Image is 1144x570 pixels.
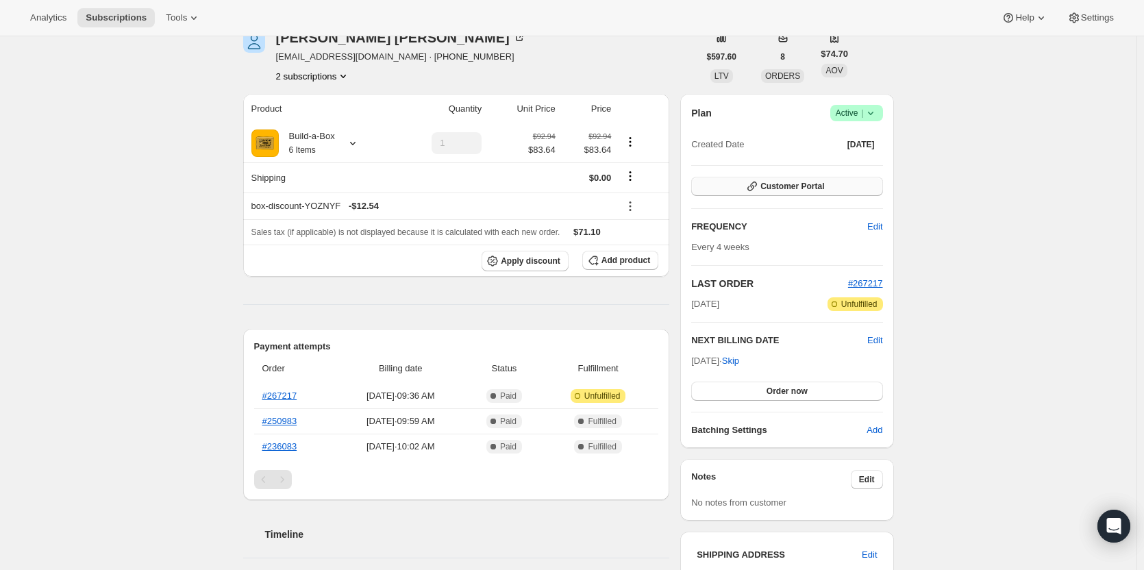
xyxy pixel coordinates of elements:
button: Skip [714,350,747,372]
button: $597.60 [699,47,745,66]
span: Unfulfilled [584,391,621,401]
span: No notes from customer [691,497,786,508]
span: $83.64 [528,143,556,157]
small: 6 Items [289,145,316,155]
span: [DATE] · [691,356,739,366]
span: Unfulfilled [841,299,878,310]
button: Order now [691,382,882,401]
button: Shipping actions [619,169,641,184]
div: box-discount-YOZNYF [251,199,612,213]
nav: Pagination [254,470,659,489]
span: Edit [859,474,875,485]
div: [PERSON_NAME] [PERSON_NAME] [276,31,526,45]
button: Edit [851,470,883,489]
button: Edit [854,544,885,566]
span: Fulfilled [588,441,616,452]
button: Add [858,419,891,441]
button: Customer Portal [691,177,882,196]
h3: Notes [691,470,851,489]
span: [DATE] [691,297,719,311]
div: Open Intercom Messenger [1097,510,1130,543]
span: AOV [825,66,843,75]
h2: FREQUENCY [691,220,867,234]
button: Product actions [619,134,641,149]
span: Fulfillment [546,362,650,375]
a: #267217 [848,278,883,288]
th: Order [254,354,335,384]
h2: LAST ORDER [691,277,848,290]
h2: Payment attempts [254,340,659,354]
span: Active [836,106,878,120]
span: [DATE] · 10:02 AM [339,440,462,454]
th: Unit Price [486,94,560,124]
button: #267217 [848,277,883,290]
span: Subscriptions [86,12,147,23]
span: $597.60 [707,51,736,62]
h6: Batching Settings [691,423,867,437]
button: Subscriptions [77,8,155,27]
th: Shipping [243,162,395,193]
button: Help [993,8,1056,27]
span: Edit [867,220,882,234]
span: Derek fogel [243,31,265,53]
h2: Plan [691,106,712,120]
h2: NEXT BILLING DATE [691,334,867,347]
h2: Timeline [265,528,670,541]
th: Product [243,94,395,124]
button: Apply discount [482,251,569,271]
h3: SHIPPING ADDRESS [697,548,862,562]
span: Created Date [691,138,744,151]
span: Add product [601,255,650,266]
span: Analytics [30,12,66,23]
span: ORDERS [765,71,800,81]
button: Settings [1059,8,1122,27]
button: [DATE] [839,135,883,154]
span: Sales tax (if applicable) is not displayed because it is calculated with each new order. [251,227,560,237]
span: - $12.54 [349,199,379,213]
button: Tools [158,8,209,27]
button: Product actions [276,69,351,83]
span: $71.10 [573,227,601,237]
span: [DATE] · 09:36 AM [339,389,462,403]
span: [DATE] [847,139,875,150]
button: Edit [859,216,891,238]
span: Add [867,423,882,437]
span: 8 [780,51,785,62]
span: LTV [714,71,729,81]
img: product img [251,129,279,157]
div: Build-a-Box [279,129,335,157]
span: Skip [722,354,739,368]
button: 8 [772,47,793,66]
span: $83.64 [564,143,612,157]
span: [DATE] · 09:59 AM [339,414,462,428]
span: Paid [500,416,517,427]
span: Every 4 weeks [691,242,749,252]
span: | [861,108,863,119]
span: Apply discount [501,256,560,267]
th: Price [560,94,616,124]
a: #250983 [262,416,297,426]
a: #236083 [262,441,297,451]
span: Settings [1081,12,1114,23]
span: Help [1015,12,1034,23]
button: Add product [582,251,658,270]
span: $74.70 [821,47,848,61]
button: Edit [867,334,882,347]
span: Paid [500,391,517,401]
span: $0.00 [589,173,612,183]
small: $92.94 [588,132,611,140]
span: Order now [767,386,808,397]
span: Paid [500,441,517,452]
button: Analytics [22,8,75,27]
th: Quantity [394,94,486,124]
span: Billing date [339,362,462,375]
span: [EMAIL_ADDRESS][DOMAIN_NAME] · [PHONE_NUMBER] [276,50,526,64]
span: Customer Portal [760,181,824,192]
span: Status [471,362,538,375]
span: Tools [166,12,187,23]
span: Fulfilled [588,416,616,427]
small: $92.94 [533,132,556,140]
span: Edit [862,548,877,562]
